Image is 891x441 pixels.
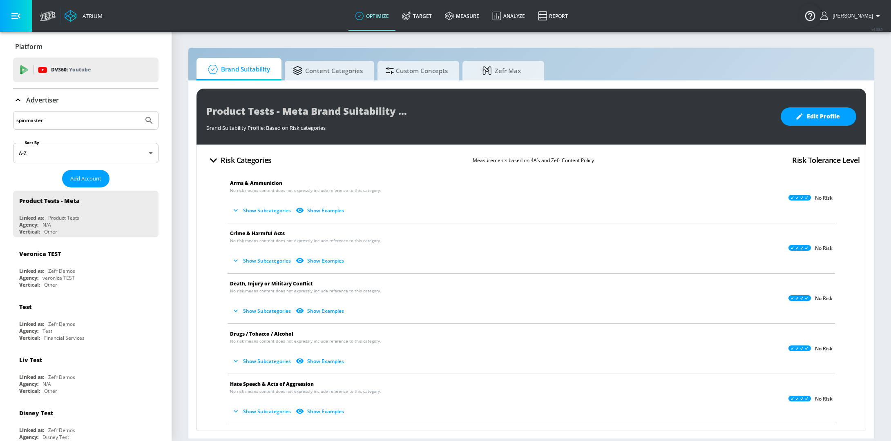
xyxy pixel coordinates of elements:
span: v 4.33.5 [871,27,883,31]
button: Show Subcategories [230,204,294,217]
div: Veronica TESTLinked as:Zefr DemosAgency:veronica TESTVertical:Other [13,244,159,290]
div: Brand Suitability Profile: Based on Risk categories [206,120,773,131]
div: Atrium [79,12,103,20]
div: Other [44,228,57,235]
div: Product Tests - MetaLinked as:Product TestsAgency:N/AVertical:Other [13,191,159,237]
div: Financial Services [44,334,85,341]
a: measure [438,1,486,31]
p: Youtube [69,65,91,74]
div: DV360: Youtube [13,58,159,82]
div: Disney Test [19,409,53,417]
p: No Risk [815,195,833,201]
div: Vertical: [19,228,40,235]
div: Product Tests [48,214,79,221]
div: A-Z [13,143,159,163]
p: No Risk [815,345,833,352]
button: Show Examples [294,405,347,418]
button: Show Subcategories [230,254,294,267]
p: No Risk [815,295,833,302]
div: Zefr Demos [48,321,75,327]
label: Sort By [23,140,41,145]
div: Agency: [19,274,38,281]
div: Agency: [19,434,38,441]
div: Liv TestLinked as:Zefr DemosAgency:N/AVertical:Other [13,350,159,396]
div: Vertical: [19,388,40,394]
h4: Risk Tolerance Level [792,154,860,166]
span: Add Account [70,174,101,183]
span: Crime & Harmful Acts [230,230,285,237]
button: Show Examples [294,354,347,368]
span: Content Categories [293,61,363,80]
button: Show Examples [294,204,347,217]
button: Edit Profile [781,107,856,126]
button: Show Subcategories [230,405,294,418]
p: Platform [15,42,42,51]
button: Add Account [62,170,109,187]
span: Zefr Max [471,61,533,80]
button: Open Resource Center [799,4,822,27]
div: Linked as: [19,267,44,274]
span: No risk means content does not expressly include reference to this category. [230,288,381,294]
span: Drugs / Tobacco / Alcohol [230,330,293,337]
div: Linked as: [19,214,44,221]
h4: Risk Categories [221,154,272,166]
p: No Risk [815,396,833,402]
button: Show Examples [294,304,347,318]
p: Measurements based on 4A’s and Zefr Content Policy [473,156,594,165]
div: Linked as: [19,321,44,327]
div: Disney Test [42,434,69,441]
div: Other [44,388,57,394]
div: Linked as: [19,374,44,381]
div: Zefr Demos [48,427,75,434]
div: N/A [42,381,51,388]
input: Search by name [16,115,140,126]
div: Agency: [19,381,38,388]
span: Death, Injury or Military Conflict [230,280,313,287]
button: Show Subcategories [230,304,294,318]
span: No risk means content does not expressly include reference to this category. [230,187,381,194]
div: Platform [13,35,159,58]
div: Advertiser [13,89,159,111]
span: No risk means content does not expressly include reference to this category. [230,238,381,244]
div: Zefr Demos [48,267,75,274]
span: Edit Profile [797,111,840,122]
a: Report [531,1,574,31]
span: Hate Speech & Acts of Aggression [230,381,314,388]
div: Product Tests - Meta [19,197,80,205]
div: TestLinked as:Zefr DemosAgency:TestVertical:Financial Services [13,297,159,343]
div: Liv Test [19,356,42,364]
span: login as: stephanie.wolklin@zefr.com [829,13,873,19]
div: N/A [42,221,51,228]
a: optimize [348,1,395,31]
div: Test [42,327,52,334]
div: Veronica TEST [19,250,61,258]
div: Agency: [19,221,38,228]
span: No risk means content does not expressly include reference to this category. [230,338,381,344]
div: Vertical: [19,281,40,288]
p: DV360: [51,65,91,74]
div: Agency: [19,327,38,334]
div: Linked as: [19,427,44,434]
a: Analyze [486,1,531,31]
button: Submit Search [140,111,158,129]
a: Atrium [65,10,103,22]
span: No risk means content does not expressly include reference to this category. [230,388,381,394]
button: [PERSON_NAME] [820,11,883,21]
p: Advertiser [26,96,59,105]
button: Risk Categories [203,151,275,170]
span: Arms & Ammunition [230,180,282,187]
button: Show Subcategories [230,354,294,368]
p: No Risk [815,245,833,252]
div: veronica TEST [42,274,75,281]
div: Test [19,303,31,311]
div: Vertical: [19,334,40,341]
a: Target [395,1,438,31]
div: Other [44,281,57,288]
span: Custom Concepts [386,61,448,80]
span: Brand Suitability [205,60,270,79]
button: Show Examples [294,254,347,267]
